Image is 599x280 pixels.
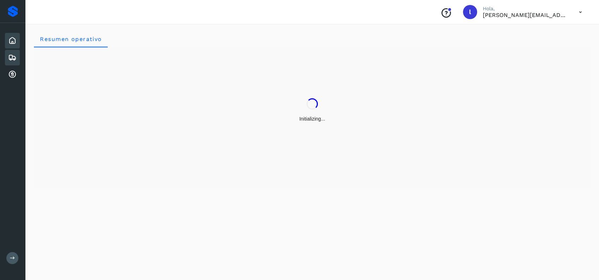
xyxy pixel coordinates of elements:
[5,33,20,48] div: Inicio
[5,67,20,82] div: Cuentas por cobrar
[5,50,20,65] div: Embarques
[483,6,568,12] p: Hola,
[483,12,568,18] p: lorena.rojo@serviciosatc.com.mx
[40,36,102,42] span: Resumen operativo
